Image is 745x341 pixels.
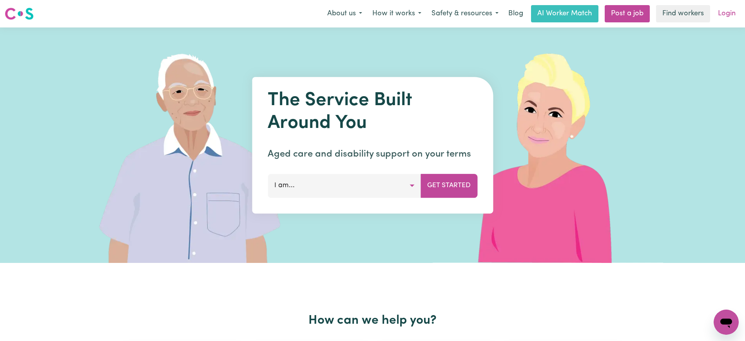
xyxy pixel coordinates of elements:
button: Get Started [421,174,477,197]
button: How it works [367,5,426,22]
h1: The Service Built Around You [268,89,477,135]
button: Safety & resources [426,5,504,22]
a: AI Worker Match [531,5,598,22]
a: Find workers [656,5,710,22]
a: Careseekers logo [5,5,34,23]
a: Post a job [605,5,650,22]
img: Careseekers logo [5,7,34,21]
button: About us [322,5,367,22]
a: Blog [504,5,528,22]
button: I am... [268,174,421,197]
p: Aged care and disability support on your terms [268,147,477,161]
iframe: Button to launch messaging window [714,310,739,335]
a: Login [713,5,740,22]
h2: How can we help you? [119,313,627,328]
